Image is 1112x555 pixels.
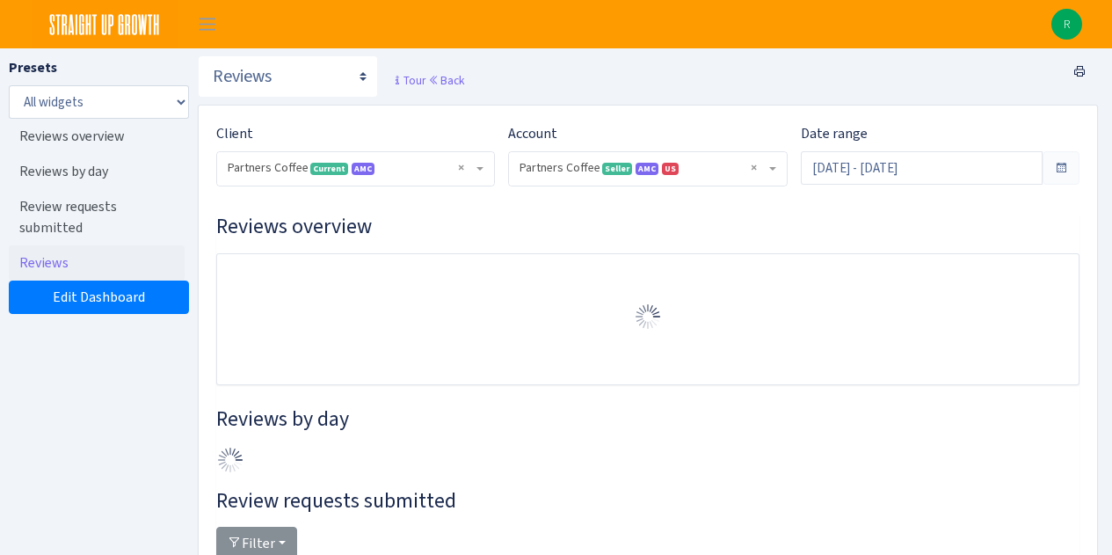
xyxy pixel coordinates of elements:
label: Presets [9,57,57,78]
label: Account [508,123,557,144]
span: Amazon Marketing Cloud [636,163,658,175]
h3: Widget #52 [216,214,1079,239]
span: Partners Coffee <span class="badge badge-success">Current</span><span class="badge badge-primary"... [228,159,473,177]
span: Amazon Marketing Cloud [352,163,374,175]
small: Tour [392,73,425,88]
span: Current [310,163,348,175]
img: Preloader [216,446,244,474]
span: Partners Coffee <span class="badge badge-success">Seller</span><span class="badge badge-primary" ... [520,159,765,177]
a: Reviews by day [9,154,185,189]
a: Reviews [9,245,185,281]
a: R [1051,9,1082,40]
span: Partners Coffee <span class="badge badge-success">Current</span><span class="badge badge-primary"... [217,152,494,186]
span: Seller [602,163,632,175]
button: Toggle navigation [185,10,229,39]
a: Edit Dashboard [9,281,189,314]
span: US [662,163,679,175]
h3: Widget #53 [216,406,1079,432]
h3: Widget #54 [216,488,1079,514]
a: Tour [392,70,428,89]
a: Back [428,72,464,88]
span: Partners Coffee <span class="badge badge-success">Seller</span><span class="badge badge-primary" ... [509,152,786,186]
label: Date range [801,123,868,144]
img: Rachel [1051,9,1082,40]
span: Remove all items [458,159,464,177]
img: Preloader [634,303,662,331]
label: Client [216,123,253,144]
a: Review requests submitted [9,189,185,245]
a: Reviews overview [9,119,185,154]
span: Remove all items [751,159,757,177]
